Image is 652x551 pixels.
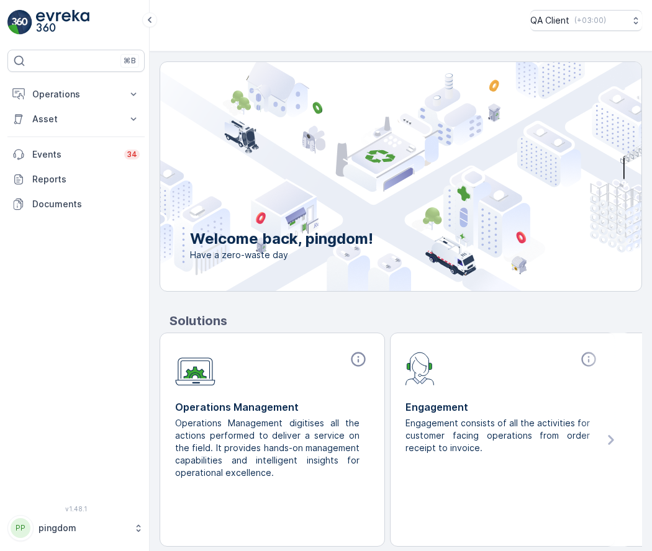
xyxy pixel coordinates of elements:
p: ⌘B [124,56,136,66]
img: module-icon [405,351,435,385]
p: Engagement [405,400,600,414]
p: Asset [32,113,120,125]
span: Have a zero-waste day [190,249,373,261]
img: logo [7,10,32,35]
p: Engagement consists of all the activities for customer facing operations from order receipt to in... [405,417,590,454]
img: logo_light-DOdMpM7g.png [36,10,89,35]
img: module-icon [175,351,215,386]
button: Operations [7,82,145,107]
p: 34 [127,150,137,159]
p: Operations [32,88,120,101]
p: Reports [32,173,140,186]
p: pingdom [38,522,127,534]
p: QA Client [530,14,569,27]
img: city illustration [104,62,641,291]
button: Asset [7,107,145,132]
p: Operations Management digitises all the actions performed to deliver a service on the field. It p... [175,417,360,479]
span: v 1.48.1 [7,505,145,513]
p: ( +03:00 ) [574,16,606,25]
a: Documents [7,192,145,217]
a: Events34 [7,142,145,167]
a: Reports [7,167,145,192]
p: Operations Management [175,400,369,414]
p: Events [32,148,117,161]
button: PPpingdom [7,515,145,541]
div: PP [11,518,30,538]
button: QA Client(+03:00) [530,10,642,31]
p: Solutions [170,311,642,330]
p: Welcome back, pingdom! [190,229,373,249]
p: Documents [32,198,140,210]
